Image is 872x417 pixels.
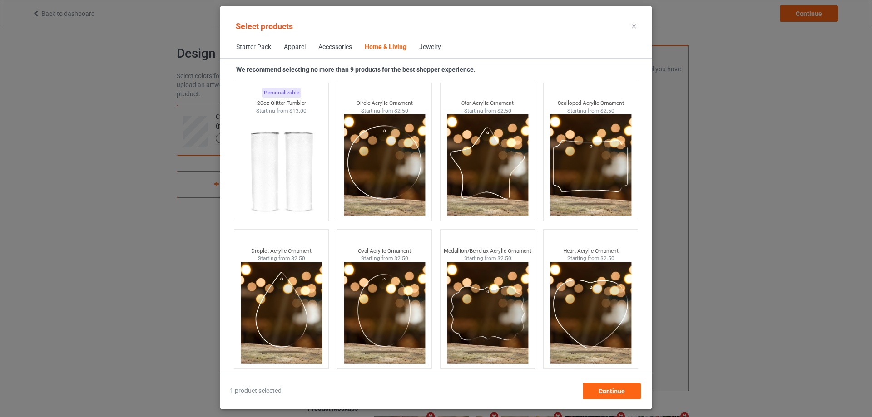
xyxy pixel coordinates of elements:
[234,107,329,115] div: Starting from
[394,255,408,261] span: $2.50
[599,388,625,395] span: Continue
[337,255,432,262] div: Starting from
[544,107,638,115] div: Starting from
[291,255,305,261] span: $2.50
[234,255,329,262] div: Starting from
[236,21,293,31] span: Select products
[236,66,476,73] strong: We recommend selecting no more than 9 products for the best shopper experience.
[419,43,441,52] div: Jewelry
[441,255,535,262] div: Starting from
[344,114,425,216] img: circle-thumbnail.png
[318,43,352,52] div: Accessories
[600,255,614,261] span: $2.50
[337,247,432,255] div: Oval Acrylic Ornament
[337,107,432,115] div: Starting from
[550,262,631,364] img: heart-thumbnail.png
[344,262,425,364] img: oval-thumbnail.png
[583,383,641,399] div: Continue
[447,114,528,216] img: star-thumbnail.png
[230,387,282,396] span: 1 product selected
[550,114,631,216] img: scalloped-thumbnail.png
[394,108,408,114] span: $2.50
[544,247,638,255] div: Heart Acrylic Ornament
[365,43,406,52] div: Home & Living
[234,99,329,107] div: 20oz Glitter Tumbler
[337,99,432,107] div: Circle Acrylic Ornament
[600,108,614,114] span: $2.50
[441,99,535,107] div: Star Acrylic Ornament
[262,88,301,98] div: Personalizable
[241,262,322,364] img: drop-thumbnail.png
[441,107,535,115] div: Starting from
[441,247,535,255] div: Medallion/Benelux Acrylic Ornament
[544,99,638,107] div: Scalloped Acrylic Ornament
[544,255,638,262] div: Starting from
[497,255,511,261] span: $2.50
[284,43,306,52] div: Apparel
[230,36,277,58] span: Starter Pack
[447,262,528,364] img: medallion-thumbnail.png
[234,247,329,255] div: Droplet Acrylic Ornament
[497,108,511,114] span: $2.50
[241,114,322,216] img: regular.jpg
[289,108,307,114] span: $13.00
